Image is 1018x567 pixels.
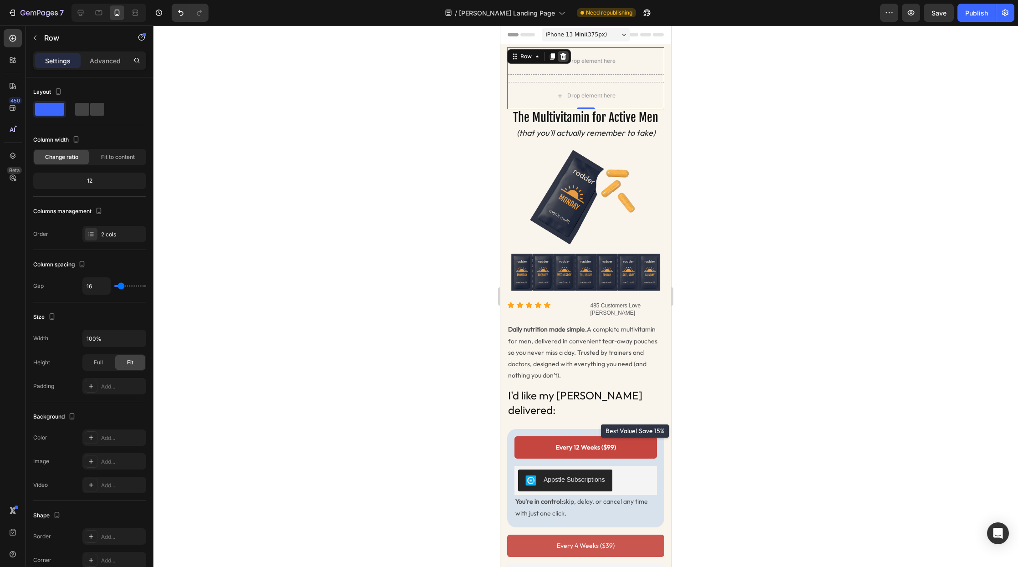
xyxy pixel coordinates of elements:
span: Save [931,9,947,17]
div: Height [33,358,50,367]
div: Layout [33,86,64,98]
div: Size [33,311,57,323]
div: Order [33,230,48,238]
span: Full [94,358,103,367]
div: Border [33,532,51,541]
div: Column spacing [33,259,87,271]
div: Add... [101,481,144,490]
span: [PERSON_NAME] Landing Page [459,8,555,18]
div: Add... [101,557,144,565]
span: Change ratio [45,153,78,161]
p: Row [44,32,122,43]
div: 12 [35,174,144,187]
div: Open Intercom Messenger [987,522,1009,544]
div: Add... [101,434,144,442]
input: Auto [83,330,146,347]
button: Publish [957,4,996,22]
p: Settings [45,56,71,66]
button: Save [924,4,954,22]
div: Shape [33,510,62,522]
div: Color [33,434,47,442]
div: Undo/Redo [172,4,209,22]
button: 7 [4,4,68,22]
span: Need republishing [586,9,632,17]
span: Fit [127,358,133,367]
div: Column width [33,134,81,146]
div: Columns management [33,205,104,218]
p: Advanced [90,56,121,66]
iframe: Design area [500,26,671,567]
div: Width [33,334,48,342]
div: Background [33,411,77,423]
div: Corner [33,556,51,564]
div: Video [33,481,48,489]
div: Beta [7,167,22,174]
div: Gap [33,282,44,290]
span: / [455,8,457,18]
div: Publish [965,8,988,18]
div: Add... [101,383,144,391]
div: 450 [9,97,22,104]
div: Image [33,457,49,465]
div: 2 cols [101,230,144,239]
div: Padding [33,382,54,390]
div: Add... [101,458,144,466]
input: Auto [83,278,110,294]
span: Fit to content [101,153,135,161]
div: Add... [101,533,144,541]
p: 7 [60,7,64,18]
